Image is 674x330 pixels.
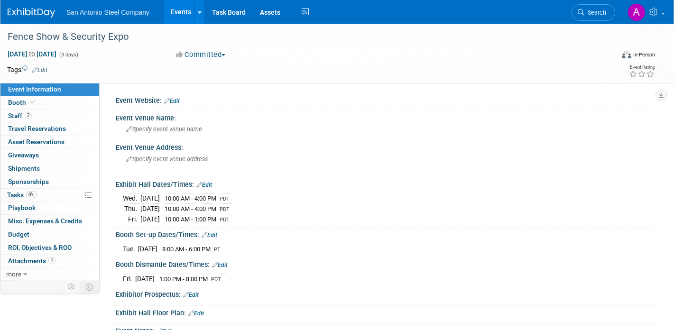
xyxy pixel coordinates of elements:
span: PDT [220,196,230,202]
span: 8:00 AM - 6:00 PM [162,246,211,253]
td: Fri. [123,274,135,284]
span: Specify event venue address [126,156,208,163]
span: PT [214,247,221,253]
span: Misc. Expenses & Credits [8,217,82,225]
td: [DATE] [138,244,157,254]
span: Shipments [8,165,40,172]
i: Booth reservation complete [30,100,35,105]
span: [DATE] [DATE] [7,50,57,58]
span: Event Information [8,85,61,93]
td: Tue. [123,244,138,254]
a: Edit [202,232,217,238]
a: Edit [164,98,180,104]
td: [DATE] [140,193,160,204]
span: Sponsorships [8,178,49,185]
span: ROI, Objectives & ROO [8,244,72,251]
td: Toggle Event Tabs [80,281,100,293]
span: 1 [48,257,55,264]
td: [DATE] [135,274,155,284]
img: Format-Inperson.png [622,51,631,58]
a: Shipments [0,162,99,175]
a: Budget [0,228,99,241]
span: San Antonio Steel Company [66,9,149,16]
span: Search [584,9,606,16]
span: 1:00 PM - 8:00 PM [159,275,208,283]
a: Asset Reservations [0,136,99,148]
td: Personalize Event Tab Strip [64,281,80,293]
a: Travel Reservations [0,122,99,135]
span: PDT [220,206,230,212]
a: Edit [212,262,228,268]
span: 10:00 AM - 1:00 PM [165,216,216,223]
td: Wed. [123,193,140,204]
div: Exhibitor Prospectus: [116,287,655,300]
a: Edit [183,292,199,298]
span: PDT [211,276,221,283]
div: Event Website: [116,93,655,106]
div: Event Venue Address: [116,140,655,152]
a: Attachments1 [0,255,99,267]
div: Booth Set-up Dates/Times: [116,228,655,240]
div: Exhibit Hall Floor Plan: [116,306,655,318]
a: Staff2 [0,110,99,122]
td: Tags [7,65,47,74]
div: Booth Dismantle Dates/Times: [116,257,655,270]
td: Fri. [123,214,140,224]
td: Thu. [123,204,140,214]
a: Edit [32,67,47,73]
a: Sponsorships [0,175,99,188]
span: 0% [26,191,37,198]
a: ROI, Objectives & ROO [0,241,99,254]
span: more [6,270,21,278]
span: Budget [8,230,29,238]
img: Ashton Rugh [628,3,646,21]
a: more [0,268,99,281]
td: [DATE] [140,214,160,224]
a: Event Information [0,83,99,96]
span: (3 days) [58,52,78,58]
div: Fence Show & Security Expo [4,28,600,46]
a: Tasks0% [0,189,99,202]
a: Booth [0,96,99,109]
a: Playbook [0,202,99,214]
span: 2 [25,112,32,119]
span: Booth [8,99,37,106]
a: Search [572,4,615,21]
div: Event Venue Name: [116,111,655,123]
a: Edit [196,182,212,188]
span: Staff [8,112,32,119]
span: PDT [220,217,230,223]
span: to [28,50,37,58]
span: 10:00 AM - 4:00 PM [165,195,216,202]
span: 10:00 AM - 4:00 PM [165,205,216,212]
img: ExhibitDay [8,8,55,18]
a: Misc. Expenses & Credits [0,215,99,228]
div: Event Format [559,49,655,64]
span: Giveaways [8,151,39,159]
span: Asset Reservations [8,138,65,146]
span: Specify event venue name [126,126,202,133]
span: Attachments [8,257,55,265]
div: Exhibit Hall Dates/Times: [116,177,655,190]
div: Event Rating [629,65,655,70]
span: Tasks [7,191,37,199]
span: Playbook [8,204,36,211]
td: [DATE] [140,204,160,214]
button: Committed [173,50,229,60]
a: Edit [188,310,204,317]
span: Travel Reservations [8,125,66,132]
div: In-Person [633,51,655,58]
a: Giveaways [0,149,99,162]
